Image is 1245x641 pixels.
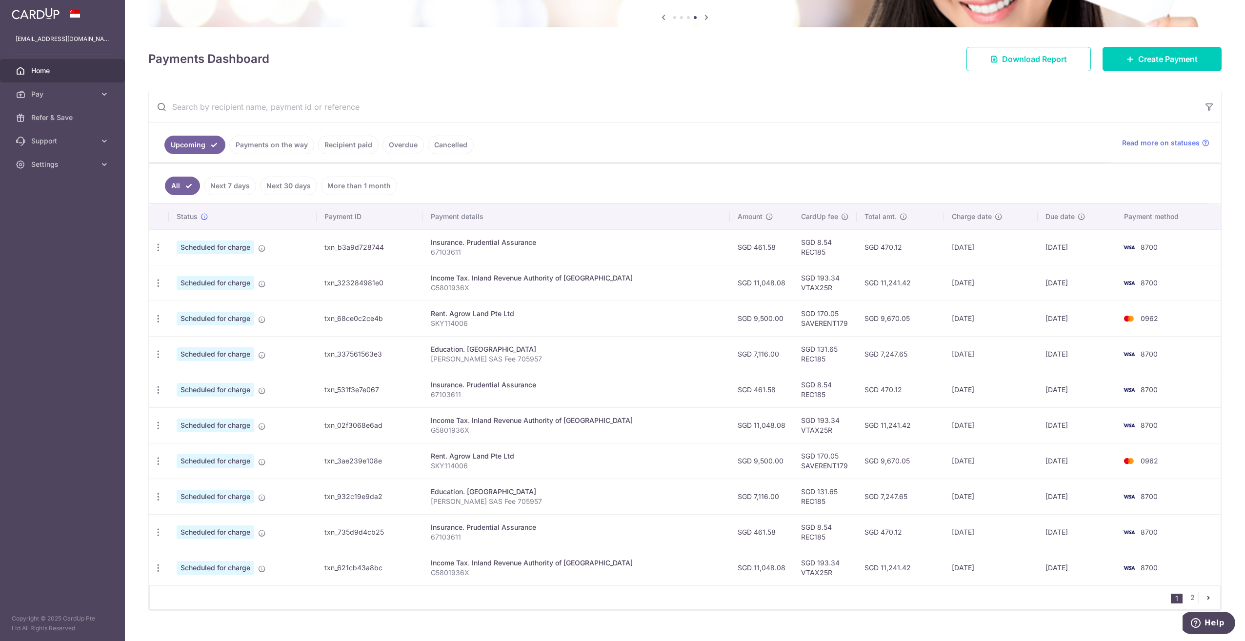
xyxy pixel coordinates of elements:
p: SKY114006 [431,319,722,328]
td: SGD 8.54 REC185 [793,372,857,407]
li: 1 [1171,594,1183,603]
a: Download Report [966,47,1091,71]
span: Charge date [952,212,992,221]
td: txn_932c19e9da2 [317,479,422,514]
td: SGD 193.34 VTAX25R [793,407,857,443]
span: Scheduled for charge [177,490,254,503]
td: [DATE] [944,443,1038,479]
span: 8700 [1141,385,1158,394]
td: txn_337561563e3 [317,336,422,372]
p: G5801936X [431,568,722,578]
td: [DATE] [1038,407,1116,443]
td: SGD 131.65 REC185 [793,479,857,514]
td: SGD 193.34 VTAX25R [793,550,857,585]
a: Recipient paid [318,136,379,154]
td: [DATE] [1038,550,1116,585]
td: txn_68ce0c2ce4b [317,300,422,336]
span: Create Payment [1138,53,1198,65]
span: Total amt. [864,212,897,221]
p: 67103611 [431,390,722,400]
td: SGD 11,241.42 [857,407,944,443]
td: [DATE] [944,265,1038,300]
a: 2 [1186,592,1198,603]
img: CardUp [12,8,60,20]
p: G5801936X [431,425,722,435]
p: [PERSON_NAME] SAS Fee 705957 [431,354,722,364]
td: SGD 7,247.65 [857,479,944,514]
td: SGD 461.58 [730,514,793,550]
span: 8700 [1141,243,1158,251]
td: SGD 193.34 VTAX25R [793,265,857,300]
span: Home [31,66,96,76]
span: Pay [31,89,96,99]
th: Payment method [1116,204,1221,229]
td: SGD 8.54 REC185 [793,229,857,265]
td: txn_02f3068e6ad [317,407,422,443]
span: 8700 [1141,350,1158,358]
td: SGD 11,241.42 [857,265,944,300]
td: [DATE] [944,550,1038,585]
div: Insurance. Prudential Assurance [431,238,722,247]
img: Bank Card [1119,384,1139,396]
td: SGD 9,670.05 [857,443,944,479]
div: Education. [GEOGRAPHIC_DATA] [431,344,722,354]
th: Payment ID [317,204,422,229]
span: Amount [738,212,763,221]
td: SGD 131.65 REC185 [793,336,857,372]
img: Bank Card [1119,562,1139,574]
span: 0962 [1141,314,1158,322]
th: Payment details [423,204,730,229]
div: Income Tax. Inland Revenue Authority of [GEOGRAPHIC_DATA] [431,273,722,283]
img: Bank Card [1119,491,1139,502]
p: G5801936X [431,283,722,293]
td: [DATE] [944,229,1038,265]
td: SGD 7,247.65 [857,336,944,372]
td: SGD 7,116.00 [730,336,793,372]
span: 8700 [1141,528,1158,536]
span: Scheduled for charge [177,525,254,539]
td: SGD 11,048.08 [730,407,793,443]
nav: pager [1171,586,1220,609]
td: SGD 470.12 [857,372,944,407]
div: Education. [GEOGRAPHIC_DATA] [431,487,722,497]
span: Status [177,212,198,221]
td: SGD 470.12 [857,514,944,550]
td: [DATE] [1038,229,1116,265]
span: Support [31,136,96,146]
td: [DATE] [1038,443,1116,479]
td: txn_b3a9d728744 [317,229,422,265]
p: SKY114006 [431,461,722,471]
td: [DATE] [944,300,1038,336]
img: Bank Card [1119,526,1139,538]
span: 8700 [1141,421,1158,429]
img: Bank Card [1119,277,1139,289]
a: Cancelled [428,136,474,154]
td: SGD 461.58 [730,372,793,407]
div: Insurance. Prudential Assurance [431,380,722,390]
td: [DATE] [1038,514,1116,550]
img: Bank Card [1119,455,1139,467]
td: SGD 9,500.00 [730,443,793,479]
td: [DATE] [944,479,1038,514]
td: txn_3ae239e108e [317,443,422,479]
td: txn_735d9d4cb25 [317,514,422,550]
td: txn_621cb43a8bc [317,550,422,585]
span: 0962 [1141,457,1158,465]
td: [DATE] [1038,265,1116,300]
a: Read more on statuses [1122,138,1209,148]
td: [DATE] [944,407,1038,443]
td: [DATE] [1038,479,1116,514]
span: Scheduled for charge [177,419,254,432]
span: Download Report [1002,53,1067,65]
div: Rent. Agrow Land Pte Ltd [431,309,722,319]
span: Read more on statuses [1122,138,1200,148]
td: [DATE] [944,514,1038,550]
td: [DATE] [944,372,1038,407]
div: Insurance. Prudential Assurance [431,522,722,532]
span: 8700 [1141,563,1158,572]
td: SGD 11,048.08 [730,265,793,300]
td: SGD 9,500.00 [730,300,793,336]
p: [PERSON_NAME] SAS Fee 705957 [431,497,722,506]
td: SGD 170.05 SAVERENT179 [793,443,857,479]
